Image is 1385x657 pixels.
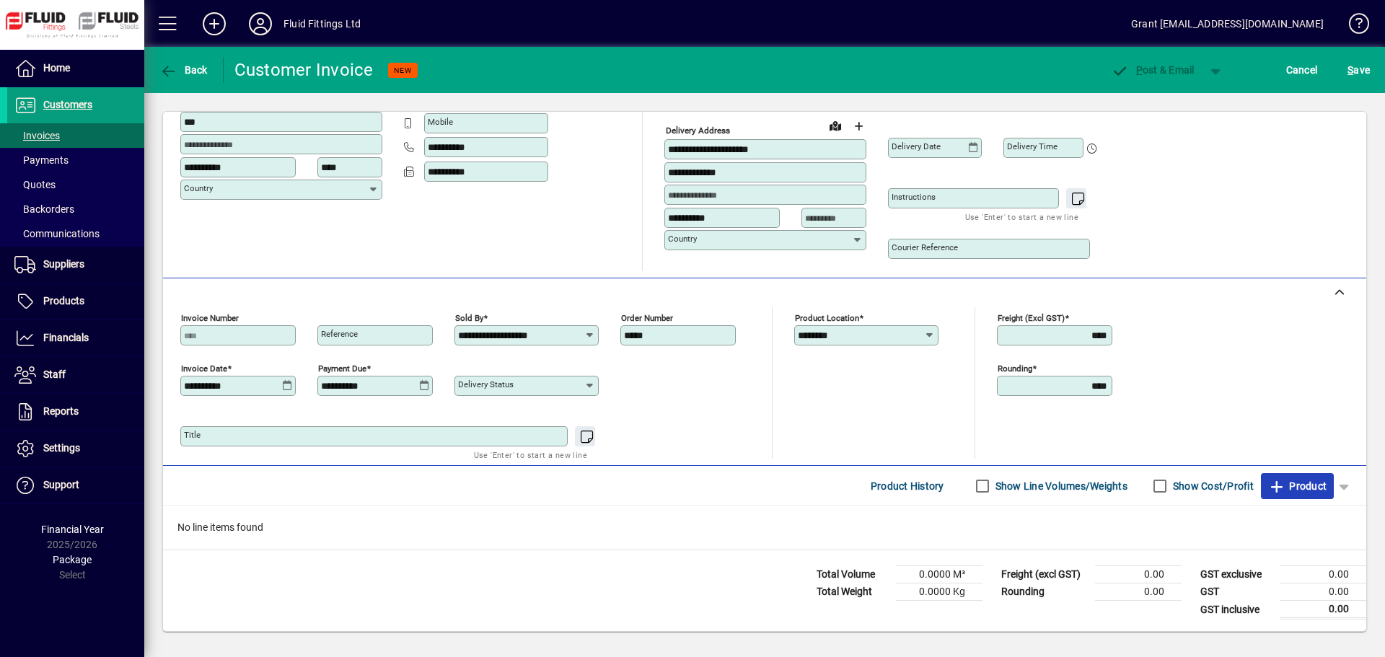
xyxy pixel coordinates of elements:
mat-label: Freight (excl GST) [998,313,1065,323]
span: Staff [43,369,66,380]
span: Suppliers [43,258,84,270]
span: Invoices [14,130,60,141]
mat-label: Order number [621,313,673,323]
mat-label: Title [184,430,201,440]
mat-label: Rounding [998,363,1032,374]
td: 0.0000 M³ [896,566,982,583]
mat-label: Delivery status [458,379,514,389]
span: Product History [871,475,944,498]
a: Support [7,467,144,503]
span: Financials [43,332,89,343]
td: 0.00 [1095,583,1182,601]
span: Communications [14,228,100,239]
a: Communications [7,221,144,246]
div: No line items found [163,506,1366,550]
label: Show Cost/Profit [1170,479,1254,493]
span: Financial Year [41,524,104,535]
td: GST [1193,583,1280,601]
span: Product [1268,475,1327,498]
button: Save [1344,57,1373,83]
mat-label: Mobile [428,117,453,127]
td: 0.00 [1280,601,1366,619]
a: Home [7,50,144,87]
td: Total Weight [809,583,896,601]
a: Backorders [7,197,144,221]
a: Reports [7,394,144,430]
a: Financials [7,320,144,356]
a: Knowledge Base [1338,3,1367,50]
button: Product History [865,473,950,499]
span: Support [43,479,79,490]
span: Customers [43,99,92,110]
span: Products [43,295,84,307]
mat-label: Payment due [318,363,366,374]
mat-hint: Use 'Enter' to start a new line [965,208,1078,225]
a: Quotes [7,172,144,197]
a: View on map [824,114,847,137]
a: Products [7,283,144,319]
span: S [1347,64,1353,76]
mat-label: Reference [321,329,358,339]
button: Profile [237,11,283,37]
td: 0.00 [1280,583,1366,601]
mat-label: Sold by [455,313,483,323]
mat-label: Country [668,234,697,244]
td: GST inclusive [1193,601,1280,619]
label: Show Line Volumes/Weights [993,479,1127,493]
mat-label: Invoice number [181,313,239,323]
mat-label: Country [184,183,213,193]
span: ost & Email [1111,64,1195,76]
button: Cancel [1283,57,1322,83]
a: Suppliers [7,247,144,283]
td: Total Volume [809,566,896,583]
span: Back [159,64,208,76]
div: Grant [EMAIL_ADDRESS][DOMAIN_NAME] [1131,12,1324,35]
td: 0.00 [1280,566,1366,583]
a: Settings [7,431,144,467]
mat-label: Courier Reference [892,242,958,252]
span: Settings [43,442,80,454]
span: Quotes [14,179,56,190]
span: Home [43,62,70,74]
td: Rounding [994,583,1095,601]
button: Back [156,57,211,83]
mat-label: Delivery date [892,141,941,151]
td: 0.00 [1095,566,1182,583]
a: Invoices [7,123,144,148]
span: Cancel [1286,58,1318,81]
mat-label: Delivery time [1007,141,1058,151]
button: Post & Email [1104,57,1202,83]
mat-hint: Use 'Enter' to start a new line [474,446,587,463]
mat-label: Product location [795,313,859,323]
span: Payments [14,154,69,166]
mat-label: Instructions [892,192,936,202]
td: 0.0000 Kg [896,583,982,601]
td: Freight (excl GST) [994,566,1095,583]
div: Fluid Fittings Ltd [283,12,361,35]
div: Customer Invoice [234,58,374,81]
span: Backorders [14,203,74,215]
td: GST exclusive [1193,566,1280,583]
a: Payments [7,148,144,172]
app-page-header-button: Back [144,57,224,83]
button: Add [191,11,237,37]
mat-label: Invoice date [181,363,227,374]
button: Choose address [847,115,870,138]
button: Product [1261,473,1334,499]
span: Package [53,554,92,565]
span: ave [1347,58,1370,81]
span: NEW [394,66,412,75]
a: Staff [7,357,144,393]
span: P [1136,64,1143,76]
span: Reports [43,405,79,417]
